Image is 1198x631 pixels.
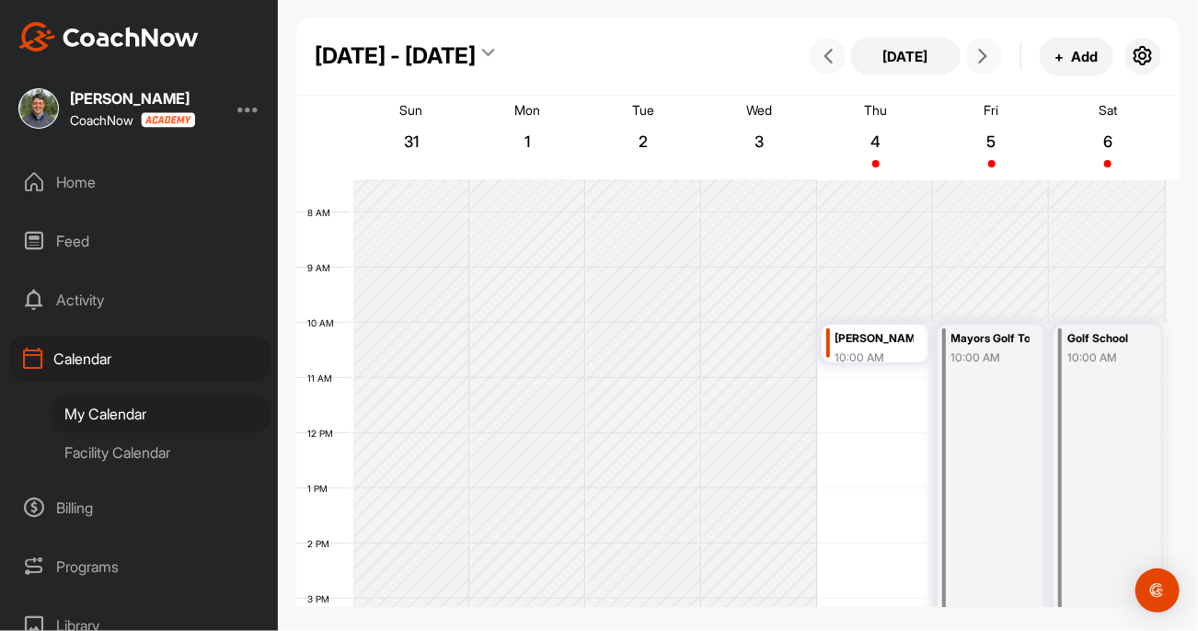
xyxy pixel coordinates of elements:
a: September 3, 2025 [701,96,817,180]
div: 12 PM [296,428,351,439]
div: Calendar [10,336,270,382]
a: September 2, 2025 [585,96,701,180]
div: Home [10,159,270,205]
div: My Calendar [52,395,270,433]
p: 5 [975,132,1008,151]
img: 533b1bf20ad3040e7bbd9704b1c60897.jfif [18,88,59,129]
div: Mayors Golf Tournament [951,328,1031,350]
a: September 6, 2025 [1050,96,1166,180]
button: [DATE] [850,38,961,75]
div: 10 AM [296,317,352,328]
div: 10:00 AM [835,350,915,366]
p: 6 [1091,132,1124,151]
div: 1 PM [296,483,346,494]
div: Facility Calendar [52,433,270,472]
p: Wed [746,102,772,118]
div: Billing [10,485,270,531]
div: Activity [10,277,270,323]
div: CoachNow [70,112,195,128]
p: Thu [864,102,887,118]
a: September 5, 2025 [934,96,1050,180]
div: 3 PM [296,593,348,604]
div: [DATE] - [DATE] [315,40,476,73]
div: Feed [10,218,270,264]
div: Golf School [1067,328,1146,350]
div: Open Intercom Messenger [1135,568,1180,613]
p: Mon [514,102,540,118]
div: [PERSON_NAME] [835,328,915,350]
p: 3 [743,132,776,151]
p: 4 [859,132,893,151]
p: Tue [632,102,654,118]
div: 2 PM [296,538,348,549]
a: September 1, 2025 [469,96,585,180]
p: Fri [985,102,999,118]
p: 2 [627,132,660,151]
img: CoachNow [18,22,199,52]
div: 8 AM [296,207,349,218]
p: Sun [400,102,423,118]
div: 9 AM [296,262,349,273]
button: +Add [1040,37,1113,76]
div: 10:00 AM [951,350,1031,366]
p: 1 [511,132,544,151]
div: [PERSON_NAME] [70,91,195,106]
a: September 4, 2025 [818,96,934,180]
img: CoachNow acadmey [141,112,195,128]
div: Programs [10,544,270,590]
p: 31 [395,132,428,151]
div: 11 AM [296,373,351,384]
div: 10:00 AM [1067,350,1146,366]
p: Sat [1099,102,1117,118]
a: August 31, 2025 [353,96,469,180]
span: + [1055,47,1065,66]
